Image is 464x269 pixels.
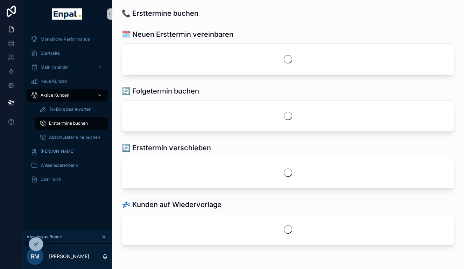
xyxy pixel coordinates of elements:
[49,120,88,126] span: Ersttermine buchen
[35,131,108,144] a: Abschlusstermine buchen
[49,106,91,112] span: To-Do's beantworten
[41,78,67,84] span: Neue Kunden
[27,75,108,88] a: Neue Kunden
[27,33,108,46] a: Monatliche Performance
[27,173,108,186] a: Über mich
[49,134,100,140] span: Abschlusstermine buchen
[27,47,108,60] a: Startseite
[41,149,75,154] span: [PERSON_NAME]
[49,253,89,260] p: [PERSON_NAME]
[41,163,78,168] span: Wissensdatenbank
[122,29,233,39] h1: 🗓️ Neuen Ersttermin vereinbaren
[41,36,90,42] span: Monatliche Performance
[122,86,199,96] h1: 🔄️ Folgetermin buchen
[41,64,69,70] span: Mein Kalender
[41,92,69,98] span: Aktive Kunden
[27,61,108,74] a: Mein Kalender
[27,159,108,172] a: Wissensdatenbank
[35,117,108,130] a: Ersttermine buchen
[122,143,211,153] h1: 🔄️ Ersttermin verschieben
[122,8,198,18] h1: 📞 Ersttermine buchen
[22,28,112,195] div: scrollable content
[35,103,108,116] a: To-Do's beantworten
[31,252,40,261] span: RM
[27,145,108,158] a: [PERSON_NAME]
[41,50,60,56] span: Startseite
[27,234,63,240] span: Viewing as Robert
[27,89,108,102] a: Aktive Kunden
[122,200,222,209] h1: 💤 Kunden auf Wiedervorlage
[52,8,82,20] img: App logo
[41,177,61,182] span: Über mich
